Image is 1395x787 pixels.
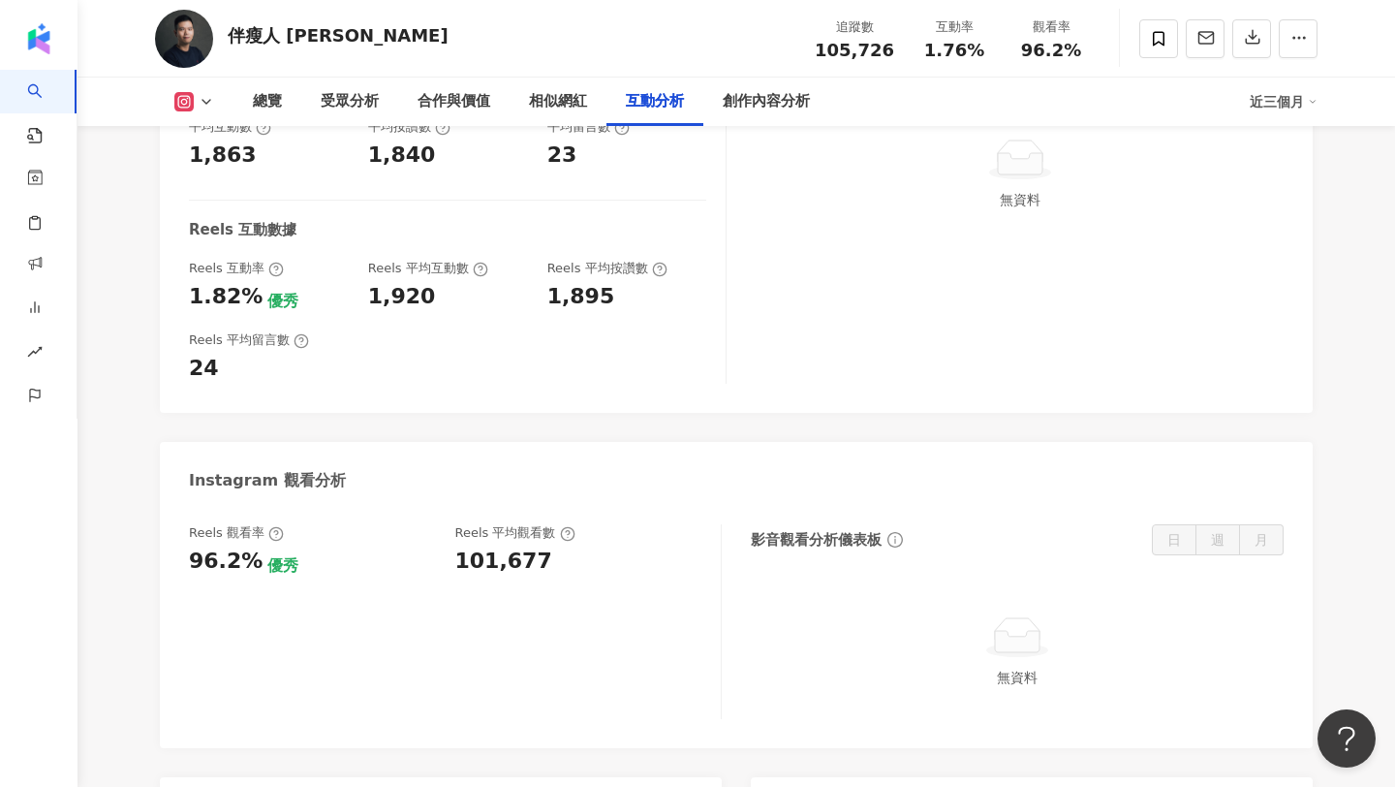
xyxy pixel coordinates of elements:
a: search [27,70,66,145]
span: info-circle [884,529,906,551]
div: 1,840 [368,141,436,171]
div: 追蹤數 [815,17,894,37]
div: Reels 平均互動數 [368,260,488,277]
div: 合作與價值 [418,90,490,113]
div: 觀看率 [1014,17,1088,37]
div: 受眾分析 [321,90,379,113]
div: Reels 平均觀看數 [455,524,575,542]
span: 週 [1211,532,1224,548]
div: Instagram 觀看分析 [189,470,346,491]
div: 優秀 [267,555,298,577]
iframe: Help Scout Beacon - Open [1317,709,1376,768]
span: 1.76% [924,41,984,60]
div: Reels 觀看率 [189,524,284,542]
div: 互動率 [917,17,991,37]
span: rise [27,332,43,376]
span: 105,726 [815,40,894,60]
div: 平均按讚數 [368,118,450,136]
div: 無資料 [763,189,1276,210]
div: Reels 互動數據 [189,220,296,240]
div: 101,677 [455,547,552,577]
div: Reels 平均留言數 [189,331,309,349]
div: 互動分析 [626,90,684,113]
div: 1,863 [189,141,257,171]
div: 優秀 [267,291,298,312]
div: 伴瘦人 [PERSON_NAME] [228,23,449,47]
div: 平均留言數 [547,118,630,136]
span: 96.2% [1021,41,1081,60]
div: 影音觀看分析儀表板 [751,530,882,551]
div: 創作內容分析 [723,90,810,113]
div: Reels 平均按讚數 [547,260,667,277]
span: 月 [1255,532,1268,548]
span: 日 [1167,532,1181,548]
div: 平均互動數 [189,118,271,136]
img: logo icon [23,23,54,54]
div: 1.82% [189,282,263,312]
div: 24 [189,354,219,384]
div: 近三個月 [1250,86,1317,117]
div: 23 [547,141,577,171]
div: 總覽 [253,90,282,113]
div: 1,895 [547,282,615,312]
div: 相似網紅 [529,90,587,113]
div: Reels 互動率 [189,260,284,277]
img: KOL Avatar [155,10,213,68]
div: 96.2% [189,547,263,577]
div: 1,920 [368,282,436,312]
div: 無資料 [759,667,1276,688]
